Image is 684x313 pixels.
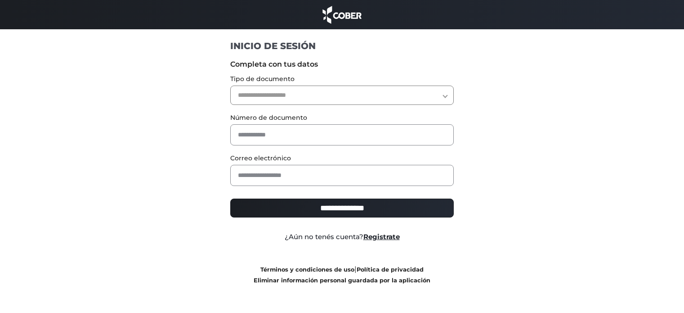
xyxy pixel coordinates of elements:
[230,40,454,52] h1: INICIO DE SESIÓN
[230,59,454,70] label: Completa con tus datos
[224,264,460,286] div: |
[320,5,364,25] img: cober_marca.png
[260,266,354,273] a: Términos y condiciones de uso
[224,232,460,242] div: ¿Aún no tenés cuenta?
[230,154,454,163] label: Correo electrónico
[363,232,400,241] a: Registrate
[357,266,424,273] a: Política de privacidad
[230,74,454,84] label: Tipo de documento
[254,277,430,284] a: Eliminar información personal guardada por la aplicación
[230,113,454,122] label: Número de documento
